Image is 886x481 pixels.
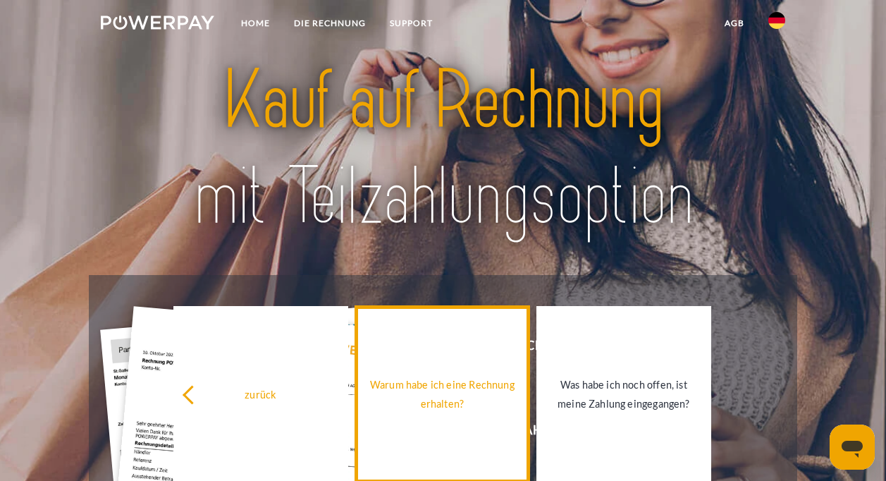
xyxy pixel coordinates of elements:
[378,11,445,36] a: SUPPORT
[545,375,703,413] div: Was habe ich noch offen, ist meine Zahlung eingegangen?
[134,48,751,250] img: title-powerpay_de.svg
[282,11,378,36] a: DIE RECHNUNG
[182,384,339,403] div: zurück
[229,11,282,36] a: Home
[768,12,785,29] img: de
[713,11,756,36] a: agb
[101,16,214,30] img: logo-powerpay-white.svg
[364,375,521,413] div: Warum habe ich eine Rechnung erhalten?
[830,425,875,470] iframe: Schaltfläche zum Öffnen des Messaging-Fensters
